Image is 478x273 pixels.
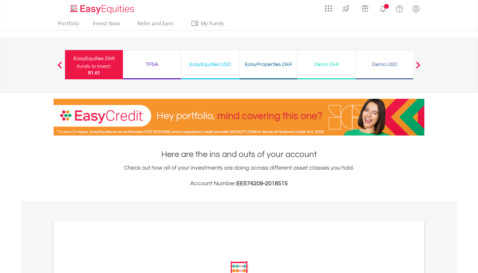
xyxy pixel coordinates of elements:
span: My Funds [191,19,233,28]
span: Refer and Earn [137,20,174,27]
div: EasyProperties ZAR [243,60,293,69]
button: Next [412,65,425,71]
img: EasyCredit Promotion Banner [54,99,424,136]
a: Invest Now [90,20,122,30]
div: TFSA [127,60,177,69]
span: R1.61 [88,70,100,76]
div: Demo USD [360,60,410,69]
img: grid-menu-icon.svg [325,5,332,12]
a: FAQ's and Support [391,2,408,15]
a: Notifications [375,2,391,15]
a: AppsGrid [321,2,336,12]
div: Funds to invest: [77,63,111,70]
div: Check out how all of your investments are doing across different asset classes you hold. [54,163,424,188]
div: EasyEquities ZAR [69,54,119,63]
a: Vouchers [355,2,375,14]
a: Refer and Earn [130,20,180,30]
a: My Profile [408,2,424,16]
img: EasyEquities_Logo.png [69,4,137,15]
a: Portfolio [55,20,82,30]
span: EE574209-2018515 [236,180,288,187]
div: EasyEquities USD [185,60,235,69]
button: Previous [53,65,66,71]
a: Home page [68,2,137,15]
h1: Here are the ins and outs of your account [54,149,424,160]
img: vouchers-v2.svg [360,3,370,14]
div: Demo ZAR [301,60,352,69]
h3: Account Number: [54,179,424,188]
img: thrive-v2.svg [340,3,351,14]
